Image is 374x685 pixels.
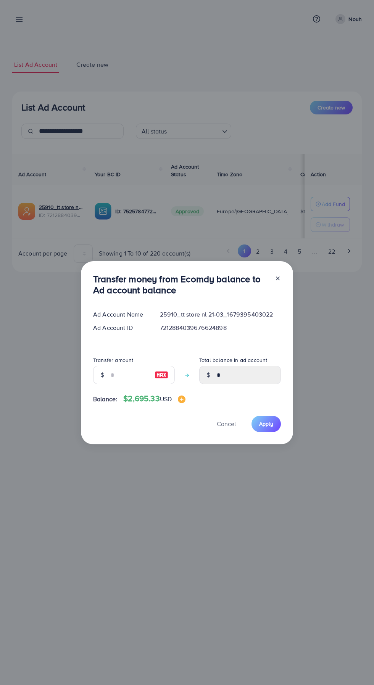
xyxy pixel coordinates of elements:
[251,416,281,432] button: Apply
[207,416,245,432] button: Cancel
[217,420,236,428] span: Cancel
[93,356,133,364] label: Transfer amount
[199,356,267,364] label: Total balance in ad account
[87,310,154,319] div: Ad Account Name
[160,395,172,403] span: USD
[93,395,117,404] span: Balance:
[259,420,273,428] span: Apply
[154,310,287,319] div: 25910_tt store nl 21-03_1679395403022
[154,323,287,332] div: 7212884039676624898
[93,273,269,296] h3: Transfer money from Ecomdy balance to Ad account balance
[155,370,168,379] img: image
[342,651,368,679] iframe: Chat
[178,396,185,403] img: image
[87,323,154,332] div: Ad Account ID
[123,394,185,404] h4: $2,695.33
